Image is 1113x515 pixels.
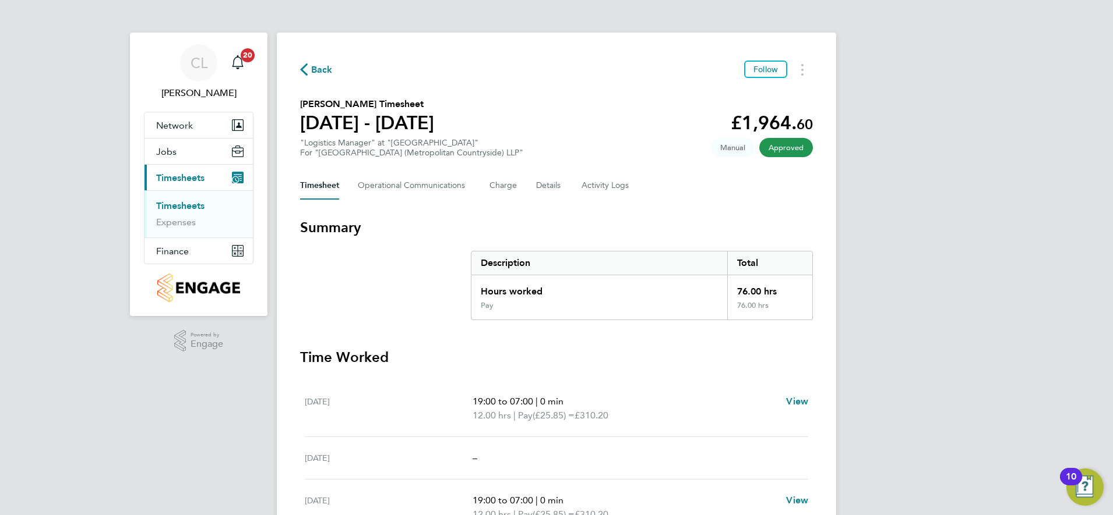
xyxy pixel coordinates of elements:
a: Expenses [156,216,196,228]
span: This timesheet has been approved. [759,138,813,157]
span: This timesheet was manually created. [711,138,755,157]
div: Timesheets [145,190,253,237]
a: View [786,493,808,507]
span: 12.00 hrs [473,410,511,421]
span: 0 min [540,396,563,407]
span: Finance [156,246,189,257]
span: Timesheets [156,172,205,183]
div: 10 [1066,477,1076,492]
button: Open Resource Center, 10 new notifications [1066,468,1104,506]
span: | [536,396,538,407]
button: Network [145,112,253,138]
span: Network [156,120,193,131]
span: 20 [241,48,255,62]
span: View [786,495,808,506]
button: Activity Logs [582,172,631,200]
div: Pay [481,301,494,310]
button: Finance [145,238,253,264]
app-decimal: £1,964. [731,112,813,134]
div: 76.00 hrs [727,275,812,301]
span: £310.20 [575,410,608,421]
div: Hours worked [471,275,727,301]
button: Operational Communications [358,172,471,200]
div: [DATE] [305,451,473,465]
h3: Summary [300,218,813,237]
a: Timesheets [156,200,205,211]
div: Total [727,251,812,275]
nav: Main navigation [130,33,267,316]
div: "Logistics Manager" at "[GEOGRAPHIC_DATA]" [300,138,523,158]
h3: Time Worked [300,348,813,367]
a: CL[PERSON_NAME] [144,44,253,100]
span: 60 [797,116,813,133]
span: 19:00 to 07:00 [473,495,533,506]
img: countryside-properties-logo-retina.png [157,274,239,302]
a: 20 [226,44,249,81]
button: Details [536,172,563,200]
button: Charge [489,172,517,200]
button: Back [300,62,333,77]
button: Timesheet [300,172,339,200]
h2: [PERSON_NAME] Timesheet [300,97,434,111]
span: Chay Lee-Wo [144,86,253,100]
span: Pay [518,409,533,422]
span: Follow [753,64,778,74]
div: [DATE] [305,395,473,422]
div: 76.00 hrs [727,301,812,319]
span: View [786,396,808,407]
button: Timesheets [145,165,253,190]
span: Jobs [156,146,177,157]
div: Summary [471,251,813,320]
button: Jobs [145,138,253,164]
span: (£25.85) = [533,410,575,421]
button: Timesheets Menu [792,61,813,79]
span: | [513,410,516,421]
h1: [DATE] - [DATE] [300,111,434,134]
span: Powered by [191,330,223,340]
span: CL [191,55,207,70]
a: Powered byEngage [174,330,224,352]
div: Description [471,251,727,275]
span: 0 min [540,495,563,506]
button: Follow [744,61,787,78]
a: View [786,395,808,409]
span: Back [311,63,333,77]
span: | [536,495,538,506]
span: Engage [191,339,223,349]
a: Go to home page [144,274,253,302]
span: 19:00 to 07:00 [473,396,533,407]
span: – [473,452,477,463]
div: For "[GEOGRAPHIC_DATA] (Metropolitan Countryside) LLP" [300,148,523,158]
